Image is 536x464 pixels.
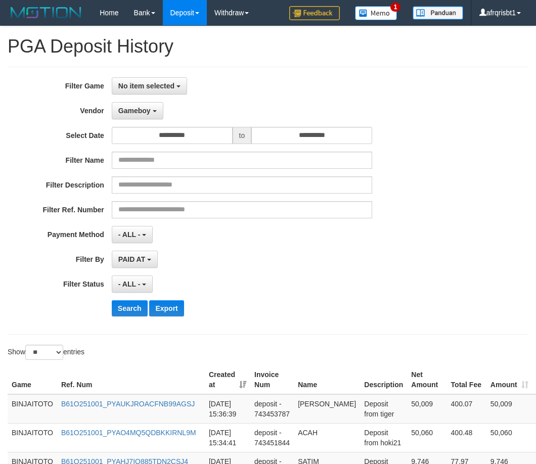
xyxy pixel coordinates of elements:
img: Feedback.jpg [289,6,340,20]
span: - ALL - [118,230,141,239]
th: Created at: activate to sort column ascending [205,365,250,394]
span: 1 [390,3,401,12]
td: 50,060 [486,423,532,452]
span: Gameboy [118,107,151,115]
h1: PGA Deposit History [8,36,528,57]
td: [PERSON_NAME] [294,394,360,424]
img: MOTION_logo.png [8,5,84,20]
td: ACAH [294,423,360,452]
td: 50,009 [486,394,532,424]
td: Deposit from tiger [360,394,407,424]
td: Deposit from hoki21 [360,423,407,452]
a: B61O251001_PYAUKJROACFNB99AGSJ [61,400,195,408]
button: - ALL - [112,275,153,293]
span: - ALL - [118,280,141,288]
th: Amount: activate to sort column ascending [486,365,532,394]
td: [DATE] 15:34:41 [205,423,250,452]
th: Invoice Num [250,365,294,394]
th: Description [360,365,407,394]
label: Show entries [8,345,84,360]
th: Name [294,365,360,394]
span: to [233,127,252,144]
th: Total Fee [447,365,486,394]
td: deposit - 743451844 [250,423,294,452]
span: PAID AT [118,255,145,263]
img: panduan.png [413,6,463,20]
td: deposit - 743453787 [250,394,294,424]
button: No item selected [112,77,187,95]
select: Showentries [25,345,63,360]
td: BINJAITOTO [8,394,57,424]
th: Game [8,365,57,394]
td: 50,009 [407,394,446,424]
button: Search [112,300,148,316]
img: Button%20Memo.svg [355,6,397,20]
button: - ALL - [112,226,153,243]
button: Gameboy [112,102,163,119]
td: 400.48 [447,423,486,452]
a: B61O251001_PYAO4MQ5QDBKKIRNL9M [61,429,196,437]
th: Net Amount [407,365,446,394]
button: PAID AT [112,251,158,268]
th: Ref. Num [57,365,205,394]
span: No item selected [118,82,174,90]
td: 50,060 [407,423,446,452]
button: Export [149,300,184,316]
td: [DATE] 15:36:39 [205,394,250,424]
td: 400.07 [447,394,486,424]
